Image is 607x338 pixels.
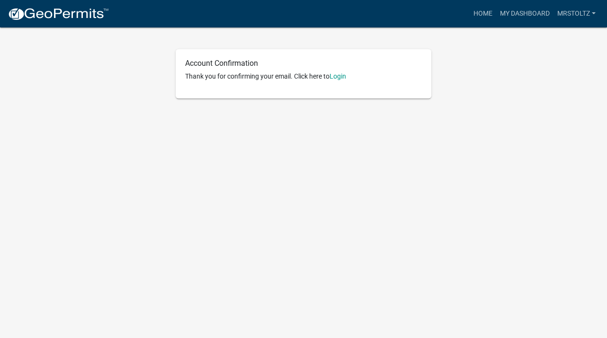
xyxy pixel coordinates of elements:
a: Login [330,72,346,80]
a: mrstoltz [553,5,599,23]
h6: Account Confirmation [185,59,422,68]
a: My Dashboard [496,5,553,23]
a: Home [470,5,496,23]
p: Thank you for confirming your email. Click here to [185,71,422,81]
